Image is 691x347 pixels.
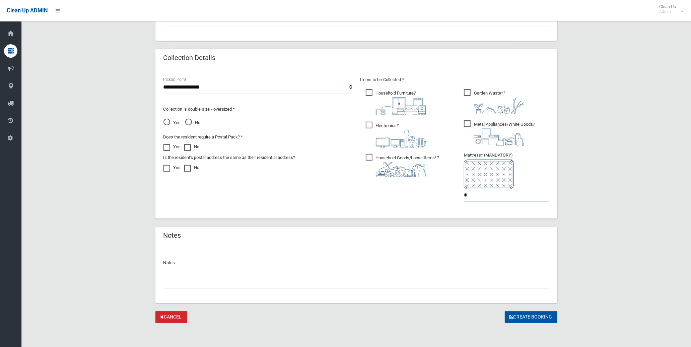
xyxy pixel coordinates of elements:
[474,91,524,114] i: ?
[163,133,243,141] label: Does the resident require a Postal Pack? *
[505,311,557,324] button: Create Booking
[376,130,426,148] img: 394712a680b73dbc3d2a6a3a7ffe5a07.png
[376,97,426,115] img: aa9efdbe659d29b613fca23ba79d85cb.png
[163,154,295,162] label: Is the resident's postal address the same as their residential address?
[163,164,181,172] label: Yes
[184,164,200,172] label: No
[163,259,549,267] p: Notes
[376,162,426,177] img: b13cc3517677393f34c0a387616ef184.png
[185,119,201,127] span: No
[366,89,426,115] span: Household Furniture
[163,105,352,113] p: Collection is double size / oversized *
[464,120,535,146] span: Metal Appliances/White Goods
[366,154,439,177] span: Household Goods/Loose Items*
[163,119,181,127] span: Yes
[376,123,426,148] i: ?
[474,128,524,146] img: 36c1b0289cb1767239cdd3de9e694f19.png
[184,143,200,151] label: No
[464,89,524,114] span: Garden Waste*
[464,153,549,189] span: Mattress* (MANDATORY)
[7,7,48,14] span: Clean Up ADMIN
[360,76,549,84] p: Items to be Collected *
[474,122,535,146] i: ?
[155,229,189,242] header: Notes
[376,155,439,177] i: ?
[376,91,426,115] i: ?
[464,159,514,189] img: e7408bece873d2c1783593a074e5cb2f.png
[474,97,524,114] img: 4fd8a5c772b2c999c83690221e5242e0.png
[155,311,187,324] a: Cancel
[366,122,426,148] span: Electronics
[656,4,683,14] span: Clean Up
[163,143,181,151] label: Yes
[155,51,224,64] header: Collection Details
[659,9,676,14] small: Admin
